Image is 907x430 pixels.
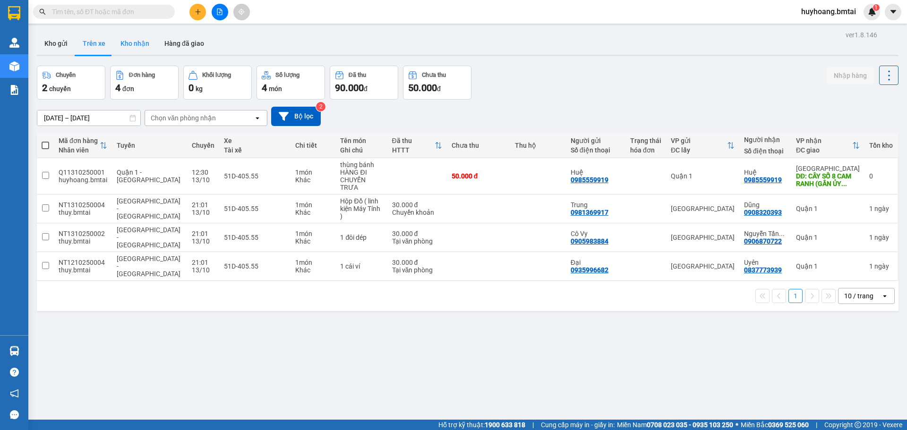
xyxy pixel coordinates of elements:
div: Đã thu [392,137,435,144]
div: Dũng [744,201,787,209]
span: chuyến [49,85,71,93]
img: warehouse-icon [9,38,19,48]
div: Tài xế [224,146,286,154]
div: Chuyển khoản [392,209,442,216]
span: | [816,420,817,430]
span: 90.000 [335,82,364,93]
span: ngày [874,234,889,241]
span: 4 [262,82,267,93]
div: ĐC lấy [671,146,727,154]
span: ... [779,230,785,237]
button: Đã thu90.000đ [330,66,398,100]
div: 13/10 [192,266,214,274]
span: đ [437,85,441,93]
span: ngày [874,262,889,270]
div: 51D-405.55 [224,262,286,270]
div: Số lượng [275,72,299,78]
div: 30.000 đ [392,201,442,209]
div: 10 / trang [844,291,873,301]
div: HÀNG ĐI CHUYẾN TRƯA [340,169,382,191]
div: [GEOGRAPHIC_DATA] [671,205,735,212]
span: Hỗ trợ kỹ thuật: [438,420,525,430]
div: thuy.bmtai [59,237,107,245]
div: Khác [295,237,331,245]
div: 51D-405.55 [224,205,286,212]
div: 13/10 [192,176,214,184]
div: Đơn hàng [129,72,155,78]
div: Đã thu [349,72,366,78]
div: 21:01 [192,201,214,209]
div: VP nhận [796,137,852,144]
th: Toggle SortBy [387,133,447,158]
div: 1 đôi dép [340,234,382,241]
button: file-add [212,4,228,20]
div: Uyên [744,259,787,266]
sup: 1 [873,4,880,11]
button: Hàng đã giao [157,32,212,55]
div: Mã đơn hàng [59,137,100,144]
img: icon-new-feature [868,8,876,16]
div: Trung [571,201,621,209]
div: NT1310250002 [59,230,107,237]
div: 1 cái ví [340,262,382,270]
button: Số lượng4món [257,66,325,100]
div: Quận 1 [796,262,860,270]
button: Nhập hàng [826,67,874,84]
div: [GEOGRAPHIC_DATA] [796,165,860,172]
div: Người nhận [744,136,787,143]
span: ⚪️ [736,423,738,427]
div: thùng bánh [340,161,382,169]
strong: 1900 633 818 [485,421,525,429]
span: Quận 1 - [GEOGRAPHIC_DATA] [117,169,180,184]
button: Đơn hàng4đơn [110,66,179,100]
div: 0985559919 [571,176,608,184]
span: 4 [115,82,120,93]
span: copyright [855,422,861,428]
div: Chuyến [192,142,214,149]
div: Tại văn phòng [392,266,442,274]
div: Khác [295,209,331,216]
div: hóa đơn [630,146,661,154]
div: HTTT [392,146,435,154]
div: Cô Vy [571,230,621,237]
span: đơn [122,85,134,93]
div: 1 món [295,201,331,209]
button: aim [233,4,250,20]
span: 0 [188,82,194,93]
div: Xe [224,137,286,144]
button: Kho gửi [37,32,75,55]
svg: open [881,292,889,300]
div: NT1210250004 [59,259,107,266]
th: Toggle SortBy [791,133,864,158]
div: 1 [869,234,893,241]
div: 0985559919 [744,176,782,184]
div: Q11310250001 [59,169,107,176]
button: 1 [788,289,803,303]
img: warehouse-icon [9,346,19,356]
div: DĐ: CÂY SỐ 8 CAM RANH (GẦN ỦY BAN) [796,172,860,187]
div: Tại văn phòng [392,237,442,245]
span: 50.000 [408,82,437,93]
div: Khác [295,266,331,274]
div: NT1310250004 [59,201,107,209]
span: file-add [216,8,223,15]
span: 2 [42,82,47,93]
div: Chọn văn phòng nhận [151,113,216,123]
div: 1 món [295,230,331,237]
button: Trên xe [75,32,113,55]
div: Chưa thu [422,72,446,78]
div: 0906870722 [744,237,782,245]
th: Toggle SortBy [666,133,739,158]
strong: 0369 525 060 [768,421,809,429]
span: Miền Nam [617,420,733,430]
div: Huệ [571,169,621,176]
div: 50.000 đ [452,172,506,180]
img: logo-vxr [8,6,20,20]
button: Chưa thu50.000đ [403,66,471,100]
div: 51D-405.55 [224,234,286,241]
button: Khối lượng0kg [183,66,252,100]
span: message [10,410,19,419]
div: Quận 1 [671,172,735,180]
div: 30.000 đ [392,259,442,266]
div: 0935996682 [571,266,608,274]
